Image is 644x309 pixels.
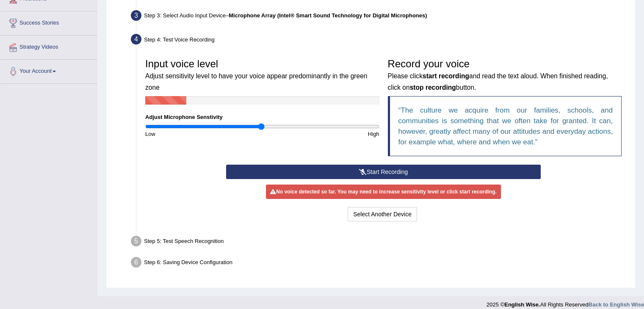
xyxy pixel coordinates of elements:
[398,106,613,146] q: The culture we acquire from our families, schools, and communities is something that we often tak...
[127,8,631,26] div: Step 3: Select Audio Input Device
[226,165,541,179] button: Start Recording
[127,31,631,50] div: Step 4: Test Voice Recording
[145,58,379,92] h3: Input voice level
[388,58,622,92] h3: Record your voice
[0,36,97,57] a: Strategy Videos
[0,60,97,81] a: Your Account
[266,185,500,199] div: No voice detected so far. You may need to increase sensitivity level or click start recording.
[388,72,608,91] small: Please click and read the text aloud. When finished reading, click on button.
[229,12,427,19] b: Microphone Array (Intel® Smart Sound Technology for Digital Microphones)
[145,72,367,91] small: Adjust sensitivity level to have your voice appear predominantly in the green zone
[145,113,223,121] label: Adjust Microphone Senstivity
[127,233,631,252] div: Step 5: Test Speech Recognition
[589,301,644,308] a: Back to English Wise
[423,72,469,80] b: start recording
[141,130,262,138] div: Low
[262,130,383,138] div: High
[348,207,417,221] button: Select Another Device
[504,301,540,308] strong: English Wise.
[127,254,631,273] div: Step 6: Saving Device Configuration
[0,11,97,33] a: Success Stories
[410,84,456,91] b: stop recording
[226,12,427,19] span: –
[486,296,644,309] div: 2025 © All Rights Reserved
